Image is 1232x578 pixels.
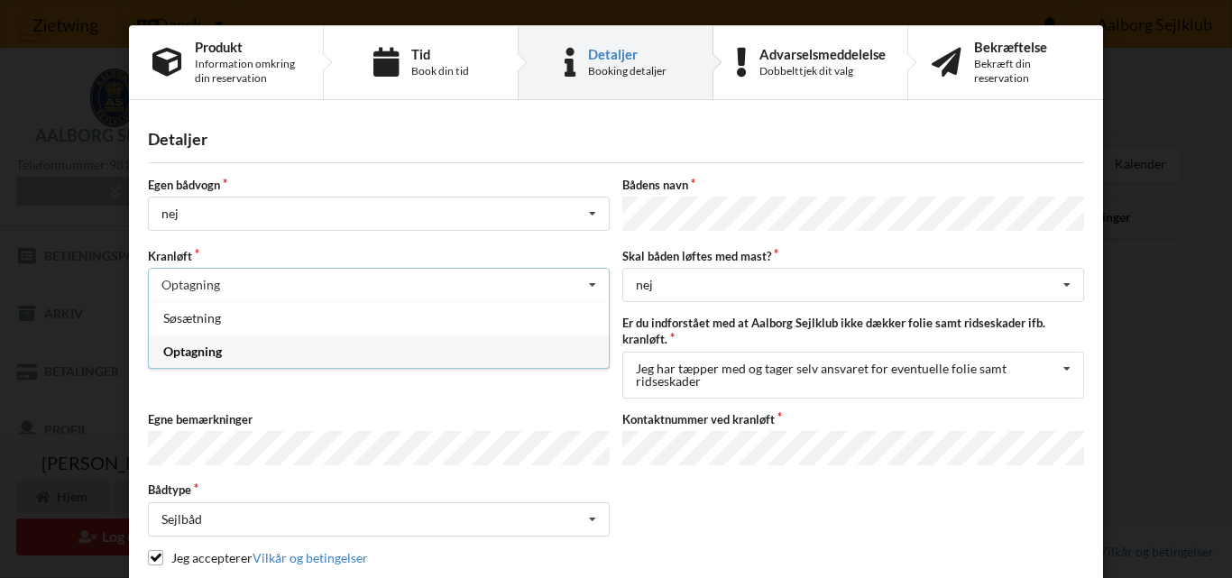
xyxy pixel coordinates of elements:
label: Bådens navn [622,177,1084,193]
div: Dobbelttjek dit valg [759,64,886,78]
label: Egen bådvogn [148,177,610,193]
label: Egne bemærkninger [148,411,610,427]
div: Produkt [195,40,299,54]
label: Kontaktnummer ved kranløft [622,411,1084,427]
label: Skal båden løftes med mast? [622,248,1084,264]
div: Tid [411,47,469,61]
div: nej [636,279,653,291]
div: Bekræft din reservation [974,57,1080,86]
div: Book din tid [411,64,469,78]
div: Bekræftelse [974,40,1080,54]
div: Optagning [149,335,609,368]
div: Optagning [161,279,220,291]
label: Er du indforstået med at Aalborg Sejlklub ikke dækker folie samt ridseskader ifb. kranløft. [622,315,1084,347]
div: Information omkring din reservation [195,57,299,86]
div: Detaljer [148,129,1084,150]
div: Advarselsmeddelelse [759,47,886,61]
div: Booking detaljer [588,64,667,78]
div: Detaljer [588,47,667,61]
div: Sejlbåd [161,513,202,526]
a: Vilkår og betingelser [253,550,368,565]
div: Jeg har tæpper med og tager selv ansvaret for eventuelle folie samt ridseskader [636,362,1057,388]
label: Bådtype [148,482,610,498]
label: Jeg accepterer [148,550,368,565]
div: nej [161,207,179,220]
label: Kranløft [148,248,610,264]
div: Søsætning [149,301,609,335]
